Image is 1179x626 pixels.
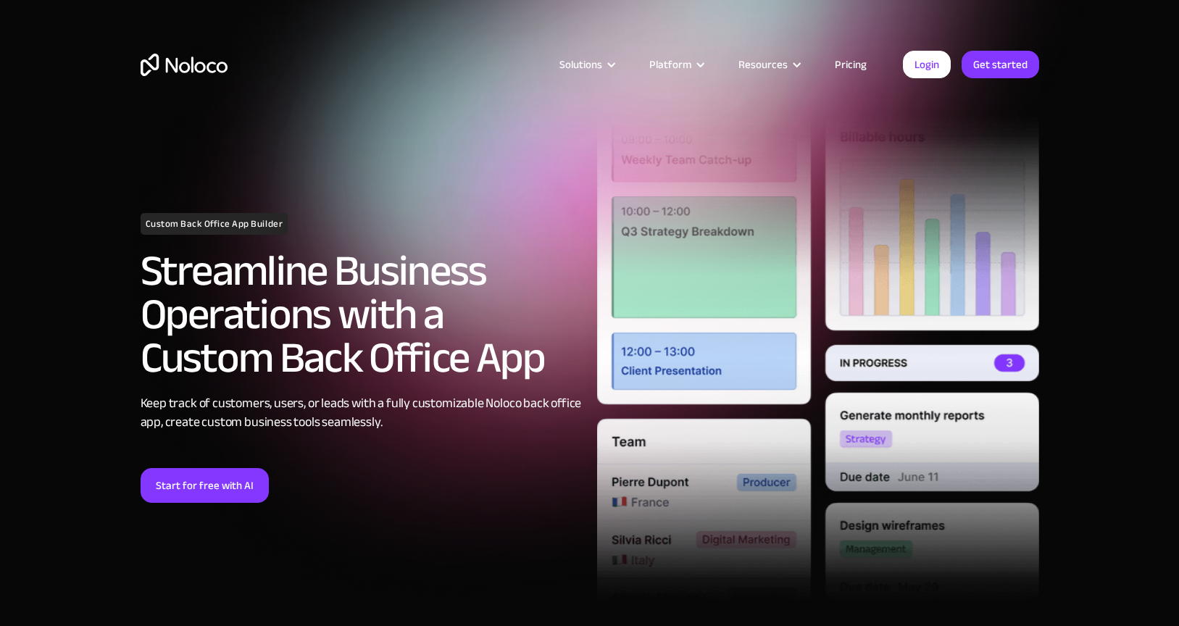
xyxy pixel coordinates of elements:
[559,55,602,74] div: Solutions
[817,55,885,74] a: Pricing
[141,468,269,503] a: Start for free with AI
[541,55,631,74] div: Solutions
[141,394,583,432] div: Keep track of customers, users, or leads with a fully customizable Noloco back office app, create...
[738,55,788,74] div: Resources
[962,51,1039,78] a: Get started
[649,55,691,74] div: Platform
[141,54,228,76] a: home
[720,55,817,74] div: Resources
[141,249,583,380] h2: Streamline Business Operations with a Custom Back Office App
[631,55,720,74] div: Platform
[903,51,951,78] a: Login
[141,213,288,235] h1: Custom Back Office App Builder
